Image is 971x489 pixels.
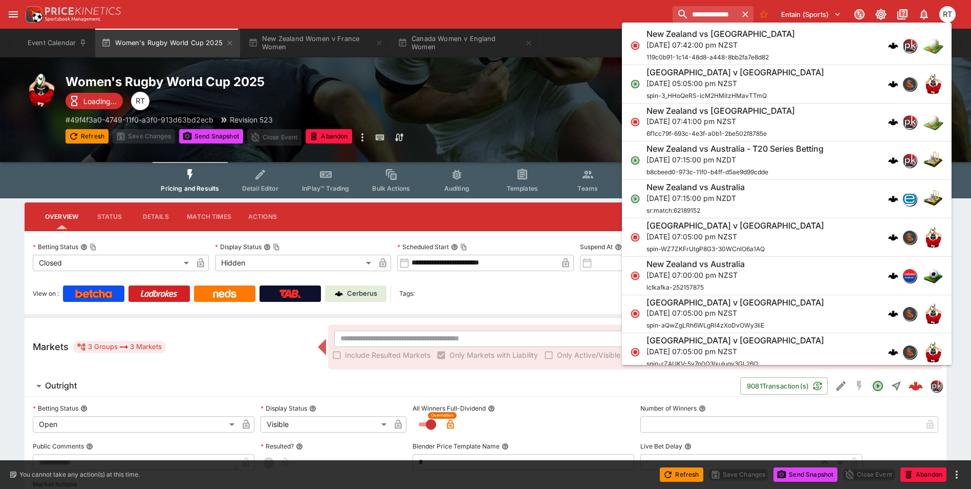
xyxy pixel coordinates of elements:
svg: Open [630,194,640,204]
h6: [GEOGRAPHIC_DATA] v [GEOGRAPHIC_DATA] [646,335,824,346]
img: sportingsolutions.jpeg [903,345,916,359]
div: Visible [261,416,390,433]
div: sportingsolutions [902,77,917,91]
div: cerberus [888,194,898,204]
div: sportingsolutions [902,345,917,359]
span: Pricing and Results [161,185,219,192]
h6: [GEOGRAPHIC_DATA] v [GEOGRAPHIC_DATA] [646,220,824,231]
svg: Closed [630,232,640,242]
div: Event type filters [153,162,818,198]
div: pricekinetics [902,153,917,168]
div: 16b267bf-8b93-42b8-a9bc-47eece8dd98f [909,379,923,393]
button: Refresh [66,129,109,144]
p: Live Bet Delay [640,442,682,451]
label: View on : [33,286,59,302]
span: 6f1cc79f-693c-4e3f-a0b1-2be502f8785e [646,130,767,137]
button: Open [869,377,887,395]
img: betradar.png [903,192,916,206]
img: cricket.png [923,189,943,209]
div: cerberus [888,271,898,281]
button: Suspend At [615,243,622,251]
span: b8cbeed0-973c-11f0-b4ff-d5ae9d99cdde [646,168,768,176]
div: pricekinetics [902,38,917,53]
img: Cerberus [335,290,343,298]
h6: Outright [45,380,77,391]
div: pricekinetics [930,380,942,392]
img: netball.png [923,112,943,132]
div: betradar [902,192,917,206]
img: logo-cerberus.svg [888,194,898,204]
div: cerberus [888,79,898,89]
span: 119c0b91-1c14-48d8-a448-8bb2fa7e8d82 [646,53,769,61]
button: Refresh [660,467,703,482]
span: spin-WZ7ZKFrUtgP8G3-30WCnlO6a1AQ [646,245,765,253]
p: [DATE] 05:05:00 pm NZST [646,78,824,89]
button: Women's Rugby World Cup 2025 [95,29,240,57]
div: cerberus [888,155,898,166]
p: Display Status [261,404,307,413]
h6: New Zealand vs Australia - T20 Series Betting [646,144,824,154]
img: Betcha [75,290,112,298]
span: sr:match:62189152 [646,207,700,214]
button: Send Snapshot [773,467,837,482]
svg: Closed [630,347,640,357]
p: [DATE] 07:00:00 pm NZST [646,270,745,280]
h2: Copy To Clipboard [66,74,506,90]
img: logo-cerberus.svg [888,271,898,281]
button: New Zealand Women v France Women [242,29,390,57]
img: logo-cerberus.svg [888,309,898,319]
p: [DATE] 07:05:00 pm NZST [646,346,824,357]
h6: New Zealand vs [GEOGRAPHIC_DATA] [646,29,795,39]
div: 3 Groups 3 Markets [77,341,162,353]
img: logo-cerberus.svg [888,155,898,166]
h6: [GEOGRAPHIC_DATA] v [GEOGRAPHIC_DATA] [646,67,824,78]
svg: Open [630,79,640,89]
span: Teams [577,185,598,192]
span: spin-rZAUKV-5y7n0Q3lxuIugy3GL26Q [646,360,758,368]
div: Richard Tatton [939,6,956,23]
p: Scheduled Start [397,242,449,251]
p: Suspend At [580,242,613,251]
p: Loading... [83,96,117,107]
span: spin-aQwZgLRh6WLgRl4zXoDvOWy3liE [646,321,764,329]
img: netball.png [923,35,943,56]
img: rugby_union.png [25,74,57,107]
img: logo-cerberus.svg [888,232,898,242]
h6: New Zealand vs [GEOGRAPHIC_DATA] [646,106,795,116]
svg: Closed [630,309,640,319]
h5: Markets [33,341,69,353]
h6: New Zealand vs Australia [646,259,745,270]
h6: New Zealand vs Australia [646,182,745,193]
div: lclkafka [902,269,917,283]
img: logo-cerberus.svg [888,79,898,89]
svg: Closed [630,271,640,281]
h6: [GEOGRAPHIC_DATA] v [GEOGRAPHIC_DATA] [646,297,824,308]
p: Revision 523 [230,114,273,125]
svg: Closed [630,40,640,51]
img: sportingsolutions.jpeg [903,231,916,244]
button: Richard Tatton [936,3,959,26]
img: Neds [213,290,236,298]
img: logo-cerberus.svg [888,117,898,127]
span: Detail Editor [242,185,278,192]
button: Live Bet Delay [684,443,692,450]
button: Display StatusCopy To Clipboard [264,243,271,251]
span: spin-3_HHoQeRS-icM2HMitzHMavTTmQ [646,92,767,99]
img: sportingsolutions.jpeg [903,307,916,320]
p: Display Status [215,242,262,251]
button: Display Status [309,405,316,412]
img: PriceKinetics [45,7,121,15]
button: Match Times [179,205,240,229]
button: Betting StatusCopy To Clipboard [80,243,88,251]
span: Only Markets with Liability [449,350,538,360]
button: Connected to PK [850,5,869,24]
p: [DATE] 07:41:00 pm NZST [646,116,795,127]
img: rugby_union.png [923,342,943,362]
button: Abandon [306,129,352,144]
img: rugby_union.png [923,74,943,94]
button: Scheduled StartCopy To Clipboard [451,243,458,251]
p: All Winners Full-Dividend [413,404,486,413]
button: Straight [887,377,905,395]
button: Toggle light/dark mode [872,5,890,24]
div: Open [33,416,238,433]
